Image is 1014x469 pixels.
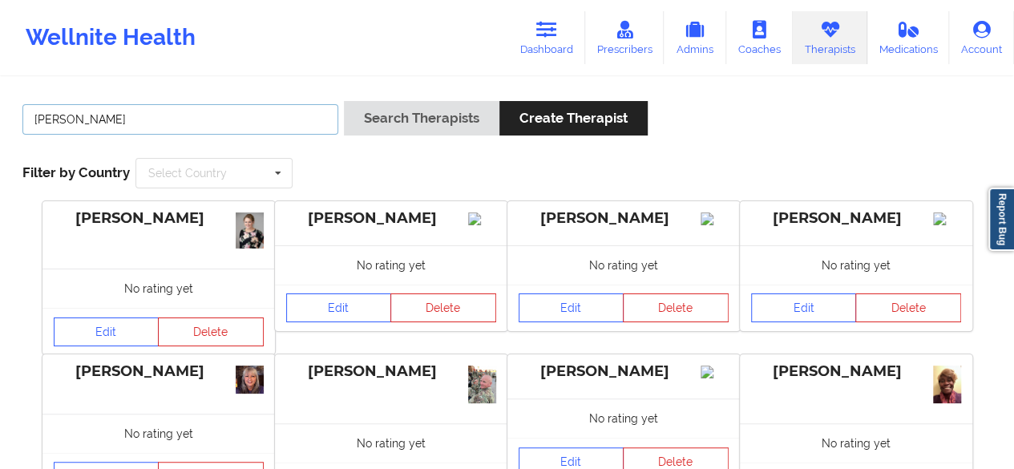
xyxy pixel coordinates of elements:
div: [PERSON_NAME] [751,209,961,228]
a: Medications [867,11,950,64]
a: Coaches [726,11,793,64]
a: Edit [286,293,392,322]
button: Delete [158,317,264,346]
img: Image%2Fplaceholer-image.png [701,366,729,378]
div: [PERSON_NAME] [519,209,729,228]
div: No rating yet [740,245,972,285]
a: Dashboard [508,11,585,64]
div: [PERSON_NAME] [286,209,496,228]
a: Edit [519,293,624,322]
img: Image%2Fplaceholer-image.png [701,212,729,225]
a: Account [949,11,1014,64]
a: Edit [751,293,857,322]
div: [PERSON_NAME] [519,362,729,381]
div: No rating yet [275,245,507,285]
a: Therapists [793,11,867,64]
div: No rating yet [507,245,740,285]
img: Image%2Fplaceholer-image.png [468,212,496,225]
div: No rating yet [275,423,507,463]
div: Select Country [148,168,227,179]
img: f3f778dc-8b5b-4ca6-88c0-ebc15d2acc0d_1648691D-08CE-44FE-97A3-96833DDB744E_1_201_a.jpeg [236,366,264,394]
button: Delete [390,293,496,322]
div: [PERSON_NAME] [54,362,264,381]
a: Report Bug [988,188,1014,251]
button: Create Therapist [499,101,648,135]
button: Search Therapists [344,101,499,135]
div: No rating yet [507,398,740,438]
a: Edit [54,317,160,346]
span: Filter by Country [22,164,130,180]
div: [PERSON_NAME] [286,362,496,381]
div: No rating yet [740,423,972,463]
a: Admins [664,11,726,64]
div: No rating yet [42,414,275,453]
img: Image%2Fplaceholer-image.png [933,212,961,225]
div: [PERSON_NAME] [751,362,961,381]
button: Delete [623,293,729,322]
div: [PERSON_NAME] [54,209,264,228]
a: Prescribers [585,11,665,64]
input: Search Keywords [22,104,338,135]
button: Delete [855,293,961,322]
img: f4775f1b-6d69-4ba3-a9c7-0052cb71687f_IMG_0082.jpeg [933,366,961,403]
div: No rating yet [42,269,275,308]
img: 60daedb3-3ad9-47db-a0f9-4aa4ee197a9f_IMG_7148.jpeg [236,212,264,249]
img: 05fcac33-cce1-4fae-a36a-c262cab69e1e_thomas_oic_.jpg [468,366,496,403]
